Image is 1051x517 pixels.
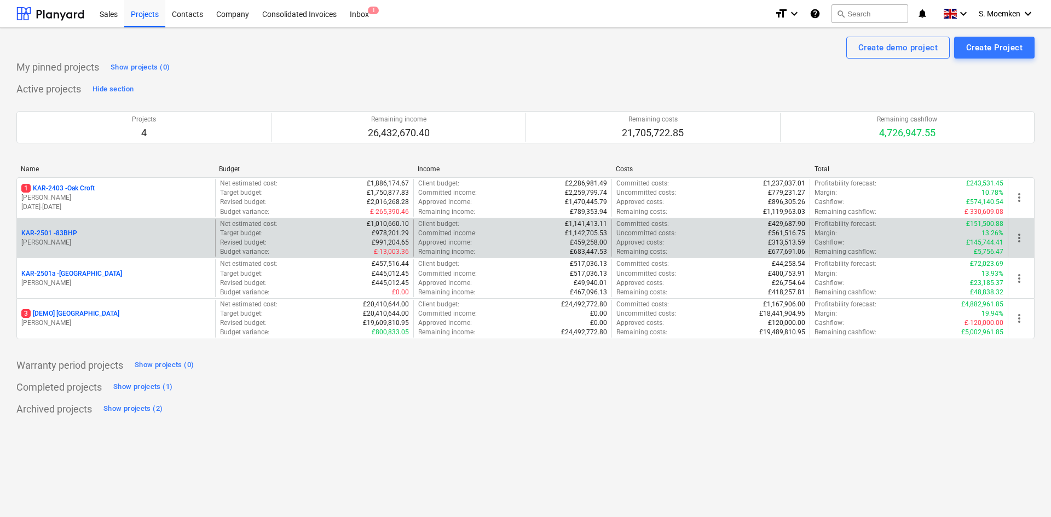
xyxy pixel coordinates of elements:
[815,165,1004,173] div: Total
[1021,7,1035,20] i: keyboard_arrow_down
[965,318,1003,328] p: £-120,000.00
[372,238,409,247] p: £991,204.65
[877,126,937,140] p: 4,726,947.55
[392,288,409,297] p: £0.00
[815,219,876,229] p: Profitability forecast :
[561,328,607,337] p: £24,492,772.80
[21,184,211,212] div: 1KAR-2403 -Oak Croft[PERSON_NAME][DATE]-[DATE]
[616,259,669,269] p: Committed costs :
[363,300,409,309] p: £20,410,644.00
[570,269,607,278] p: £517,036.13
[775,7,788,20] i: format_size
[418,269,477,278] p: Committed income :
[815,179,876,188] p: Profitability forecast :
[21,318,211,328] p: [PERSON_NAME]
[970,278,1003,288] p: £23,185.37
[21,193,211,202] p: [PERSON_NAME]
[815,207,876,217] p: Remaining cashflow :
[768,269,805,278] p: £400,753.91
[367,197,409,207] p: £2,016,268.28
[132,126,156,140] p: 4
[418,247,475,257] p: Remaining income :
[815,309,837,318] p: Margin :
[372,278,409,288] p: £445,012.45
[372,328,409,337] p: £800,833.05
[370,207,409,217] p: £-265,390.46
[961,300,1003,309] p: £4,882,961.85
[772,278,805,288] p: £26,754.64
[768,247,805,257] p: £677,691.06
[418,309,477,318] p: Committed income :
[16,381,102,394] p: Completed projects
[565,197,607,207] p: £1,470,445.79
[954,37,1035,59] button: Create Project
[132,357,197,374] button: Show projects (0)
[570,288,607,297] p: £467,096.13
[16,61,99,74] p: My pinned projects
[418,328,475,337] p: Remaining income :
[966,219,1003,229] p: £151,500.88
[616,288,667,297] p: Remaining costs :
[368,7,379,14] span: 1
[561,300,607,309] p: £24,492,772.80
[372,229,409,238] p: £978,201.29
[220,278,267,288] p: Revised budget :
[622,115,684,124] p: Remaining costs
[966,179,1003,188] p: £243,531.45
[815,238,844,247] p: Cashflow :
[616,247,667,257] p: Remaining costs :
[981,229,1003,238] p: 13.26%
[590,309,607,318] p: £0.00
[21,278,211,288] p: [PERSON_NAME]
[16,83,81,96] p: Active projects
[768,219,805,229] p: £429,687.90
[763,179,805,188] p: £1,237,037.01
[815,269,837,278] p: Margin :
[565,179,607,188] p: £2,286,981.49
[768,238,805,247] p: £313,513.59
[570,247,607,257] p: £683,447.53
[759,328,805,337] p: £19,489,810.95
[220,328,269,337] p: Budget variance :
[616,188,676,197] p: Uncommitted costs :
[981,309,1003,318] p: 19.94%
[836,9,845,18] span: search
[815,247,876,257] p: Remaining cashflow :
[957,7,970,20] i: keyboard_arrow_down
[363,318,409,328] p: £19,609,810.95
[363,309,409,318] p: £20,410,644.00
[90,80,136,98] button: Hide section
[418,278,472,288] p: Approved income :
[93,83,134,96] div: Hide section
[966,197,1003,207] p: £574,140.54
[21,184,95,193] p: KAR-2403 - Oak Croft
[574,278,607,288] p: £49,940.01
[21,309,211,328] div: 3[DEMO] [GEOGRAPHIC_DATA][PERSON_NAME]
[220,247,269,257] p: Budget variance :
[570,259,607,269] p: £517,036.13
[788,7,801,20] i: keyboard_arrow_down
[622,126,684,140] p: 21,705,722.85
[368,115,430,124] p: Remaining income
[220,259,278,269] p: Net estimated cost :
[113,381,172,393] div: Show projects (1)
[21,165,210,173] div: Name
[21,238,211,247] p: [PERSON_NAME]
[374,247,409,257] p: £-13,003.36
[565,188,607,197] p: £2,259,799.74
[616,179,669,188] p: Committed costs :
[16,403,92,416] p: Archived projects
[21,202,211,212] p: [DATE] - [DATE]
[220,238,267,247] p: Revised budget :
[418,165,607,173] div: Income
[219,165,408,173] div: Budget
[763,300,805,309] p: £1,167,906.00
[418,197,472,207] p: Approved income :
[367,179,409,188] p: £1,886,174.67
[616,238,664,247] p: Approved costs :
[372,259,409,269] p: £457,516.44
[565,219,607,229] p: £1,141,413.11
[616,269,676,278] p: Uncommitted costs :
[616,278,664,288] p: Approved costs :
[418,179,459,188] p: Client budget :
